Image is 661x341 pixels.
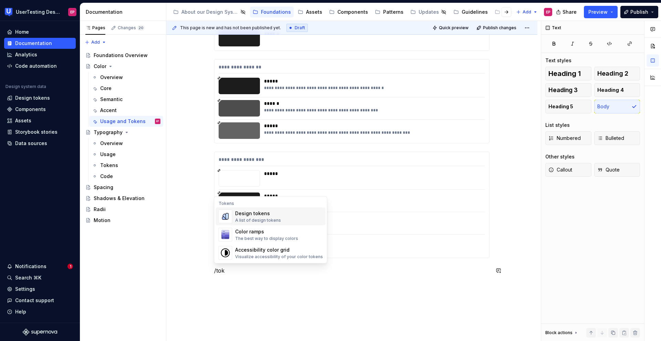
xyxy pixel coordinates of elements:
[439,25,469,31] span: Quick preview
[85,25,105,31] div: Pages
[100,107,117,114] div: Accent
[372,7,406,18] a: Patterns
[4,261,76,272] button: Notifications1
[89,105,163,116] a: Accent
[83,127,163,138] a: Typography
[462,9,488,15] div: Guidelines
[620,6,658,18] button: Publish
[326,7,371,18] a: Components
[94,129,123,136] div: Typography
[15,286,35,293] div: Settings
[15,117,31,124] div: Assets
[545,330,573,335] div: Block actions
[94,206,106,213] div: Radii
[15,95,50,101] div: Design tokens
[4,306,76,317] button: Help
[83,204,163,215] a: Radii
[23,329,57,335] a: Supernova Logo
[83,50,163,61] a: Foundations Overview
[15,40,52,47] div: Documentation
[89,138,163,149] a: Overview
[181,9,238,15] div: About our Design System
[100,151,116,158] div: Usage
[4,295,76,306] button: Contact support
[5,8,13,16] img: 41adf70f-fc1c-4662-8e2d-d2ab9c673b1b.png
[83,37,108,47] button: Add
[94,63,106,70] div: Color
[100,85,112,92] div: Core
[4,26,76,37] a: Home
[4,272,76,283] button: Search ⌘K
[100,74,123,81] div: Overview
[15,106,46,113] div: Components
[408,7,449,18] a: Updates
[295,7,325,18] a: Assets
[15,274,41,281] div: Search ⌘K
[118,25,145,31] div: Changes
[337,9,368,15] div: Components
[6,84,46,89] div: Design system data
[548,135,581,142] span: Numbered
[545,83,591,97] button: Heading 3
[16,9,60,15] div: UserTesting Design System
[545,57,571,64] div: Text styles
[89,171,163,182] a: Code
[548,166,572,173] span: Callout
[94,52,148,59] div: Foundations Overview
[597,87,624,93] span: Heading 4
[4,92,76,103] a: Design tokens
[70,9,75,15] div: EP
[89,116,163,127] a: Usage and TokensEP
[216,201,326,206] div: Tokens
[545,153,575,160] div: Other styles
[545,131,591,145] button: Numbered
[597,166,620,173] span: Quote
[235,236,298,241] div: The best way to display colors
[180,25,281,31] span: This page is new and has not been published yet.
[89,94,163,105] a: Semantic
[89,72,163,83] a: Overview
[89,160,163,171] a: Tokens
[548,103,573,110] span: Heading 5
[67,264,73,269] span: 1
[83,193,163,204] a: Shadows & Elevation
[4,126,76,137] a: Storybook stories
[100,162,118,169] div: Tokens
[545,67,591,80] button: Heading 1
[235,254,323,260] div: Visualize accessibility of your color tokens
[584,6,618,18] button: Preview
[1,4,78,19] button: UserTesting Design SystemEP
[430,23,472,33] button: Quick preview
[594,163,640,177] button: Quote
[83,61,163,72] a: Color
[4,115,76,126] a: Assets
[4,138,76,149] a: Data sources
[451,7,491,18] a: Guidelines
[261,9,291,15] div: Foundations
[100,96,123,103] div: Semantic
[214,197,327,263] div: Suggestions
[4,49,76,60] a: Analytics
[15,263,46,270] div: Notifications
[235,210,281,217] div: Design tokens
[4,104,76,115] a: Components
[553,6,581,18] button: Share
[94,184,113,191] div: Spacing
[170,5,513,19] div: Page tree
[156,118,159,125] div: EP
[15,308,26,315] div: Help
[474,23,520,33] button: Publish changes
[91,40,100,45] span: Add
[597,70,628,77] span: Heading 2
[4,60,76,71] a: Code automation
[4,284,76,295] a: Settings
[4,38,76,49] a: Documentation
[548,70,581,77] span: Heading 1
[588,9,608,15] span: Preview
[15,129,57,135] div: Storybook stories
[597,135,624,142] span: Bulleted
[15,51,37,58] div: Analytics
[250,7,294,18] a: Foundations
[235,246,323,253] div: Accessibility color grid
[594,83,640,97] button: Heading 4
